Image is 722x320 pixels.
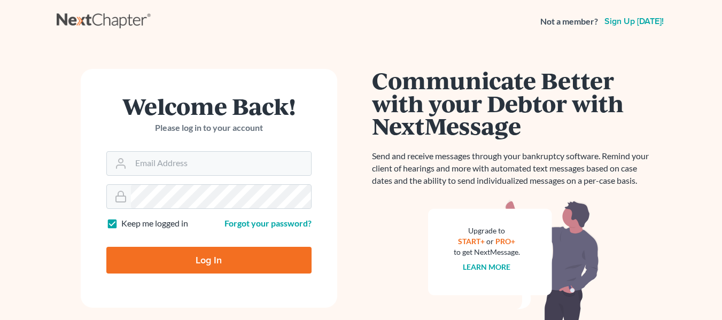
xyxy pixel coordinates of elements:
[106,247,312,274] input: Log In
[121,217,188,230] label: Keep me logged in
[106,122,312,134] p: Please log in to your account
[224,218,312,228] a: Forgot your password?
[454,225,520,236] div: Upgrade to
[602,17,666,26] a: Sign up [DATE]!
[495,237,515,246] a: PRO+
[463,262,510,271] a: Learn more
[106,95,312,118] h1: Welcome Back!
[458,237,485,246] a: START+
[131,152,311,175] input: Email Address
[372,69,655,137] h1: Communicate Better with your Debtor with NextMessage
[540,15,598,28] strong: Not a member?
[372,150,655,187] p: Send and receive messages through your bankruptcy software. Remind your client of hearings and mo...
[454,247,520,257] div: to get NextMessage.
[486,237,494,246] span: or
